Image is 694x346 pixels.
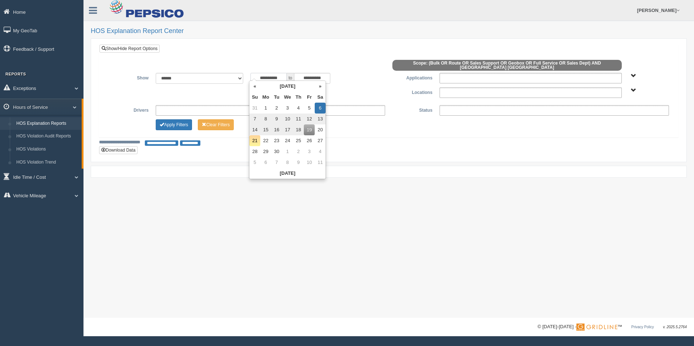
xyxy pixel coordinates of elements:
[282,157,293,168] td: 8
[249,135,260,146] td: 21
[389,73,436,82] label: Applications
[13,156,82,169] a: HOS Violation Trend
[260,146,271,157] td: 29
[249,114,260,124] td: 7
[271,114,282,124] td: 9
[271,124,282,135] td: 16
[260,114,271,124] td: 8
[271,92,282,103] th: Tu
[315,124,326,135] td: 20
[282,135,293,146] td: 24
[304,135,315,146] td: 26
[304,92,315,103] th: Fr
[631,325,654,329] a: Privacy Policy
[293,146,304,157] td: 2
[293,114,304,124] td: 11
[99,45,160,53] a: Show/Hide Report Options
[282,124,293,135] td: 17
[249,81,260,92] th: «
[99,146,138,154] button: Download Data
[156,119,192,130] button: Change Filter Options
[249,92,260,103] th: Su
[304,157,315,168] td: 10
[282,146,293,157] td: 1
[293,157,304,168] td: 9
[260,135,271,146] td: 22
[91,28,687,35] h2: HOS Explanation Report Center
[315,146,326,157] td: 4
[198,119,234,130] button: Change Filter Options
[260,103,271,114] td: 1
[260,92,271,103] th: Mo
[282,103,293,114] td: 3
[315,81,326,92] th: »
[271,135,282,146] td: 23
[389,87,436,96] label: Locations
[304,124,315,135] td: 19
[315,103,326,114] td: 6
[293,103,304,114] td: 4
[249,146,260,157] td: 28
[13,143,82,156] a: HOS Violations
[13,130,82,143] a: HOS Violation Audit Reports
[249,103,260,114] td: 31
[315,135,326,146] td: 27
[271,157,282,168] td: 7
[249,157,260,168] td: 5
[389,105,436,114] label: Status
[282,114,293,124] td: 10
[315,92,326,103] th: Sa
[287,73,294,84] span: to
[260,157,271,168] td: 6
[260,124,271,135] td: 15
[576,324,617,331] img: Gridline
[249,168,326,179] th: [DATE]
[315,114,326,124] td: 13
[105,105,152,114] label: Drivers
[282,92,293,103] th: We
[304,114,315,124] td: 12
[271,103,282,114] td: 2
[13,117,82,130] a: HOS Explanation Reports
[249,124,260,135] td: 14
[304,146,315,157] td: 3
[663,325,687,329] span: v. 2025.5.2764
[538,323,687,331] div: © [DATE]-[DATE] - ™
[271,146,282,157] td: 30
[260,81,315,92] th: [DATE]
[304,103,315,114] td: 5
[293,124,304,135] td: 18
[392,60,622,71] span: Scope: (Bulk OR Route OR Sales Support OR Geobox OR Full Service OR Sales Dept) AND [GEOGRAPHIC_D...
[105,73,152,82] label: Show
[293,92,304,103] th: Th
[315,157,326,168] td: 11
[293,135,304,146] td: 25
